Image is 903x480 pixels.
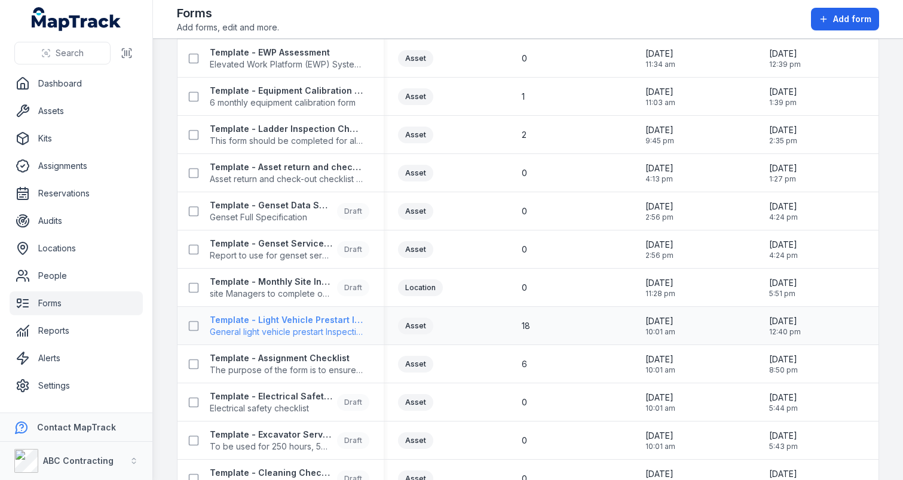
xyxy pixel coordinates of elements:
[769,251,798,260] span: 4:24 pm
[769,162,797,174] span: [DATE]
[769,404,798,413] span: 5:44 pm
[43,456,114,466] strong: ABC Contracting
[210,276,369,300] a: Template - Monthly Site Inspectionsite Managers to complete once per monthDraft
[645,98,675,107] span: 11:03 am
[645,136,674,146] span: 9:45 pm
[210,364,363,376] span: The purpose of the form is to ensure the employee is licenced and capable in operation the asset.
[645,201,674,222] time: 21/03/2025, 2:56:17 pm
[398,127,433,143] div: Asset
[645,442,675,451] span: 10:01 am
[645,162,674,174] span: [DATE]
[522,53,527,64] span: 0
[210,390,332,402] strong: Template - Electrical Safety Check
[10,291,143,315] a: Forms
[398,432,433,449] div: Asset
[337,432,369,449] div: Draft
[769,48,801,69] time: 30/06/2025, 12:39:35 pm
[398,318,433,334] div: Asset
[210,352,363,376] a: Template - Assignment ChecklistThe purpose of the form is to ensure the employee is licenced and ...
[769,239,798,260] time: 30/05/2025, 4:24:32 pm
[210,390,369,414] a: Template - Electrical Safety CheckElectrical safety checklistDraft
[522,282,527,294] span: 0
[645,353,675,365] span: [DATE]
[14,42,111,64] button: Search
[645,315,675,337] time: 24/01/2025, 10:01:50 am
[769,86,797,98] span: [DATE]
[522,320,530,332] span: 18
[645,239,674,251] span: [DATE]
[769,136,797,146] span: 2:35 pm
[769,239,798,251] span: [DATE]
[769,392,798,404] span: [DATE]
[645,239,674,260] time: 21/03/2025, 2:56:08 pm
[645,392,675,413] time: 24/01/2025, 10:01:50 am
[645,277,675,299] time: 20/02/2025, 11:28:43 pm
[769,124,797,146] time: 11/08/2025, 2:35:31 pm
[769,201,798,213] span: [DATE]
[210,238,369,261] a: Template - Genset Service ReportReport to use for genset serviceDraft
[10,72,143,96] a: Dashboard
[210,161,363,185] a: Template - Asset return and check-out checklistAsset return and check-out checklist - for key assets
[522,129,527,141] span: 2
[210,314,363,338] a: Template - Light Vehicle Prestart InspectionGeneral light vehicle prestart Inspection form
[645,430,675,442] span: [DATE]
[769,353,798,375] time: 10/06/2025, 8:50:02 pm
[337,279,369,296] div: Draft
[398,279,443,296] div: Location
[210,97,363,109] span: 6 monthly equipment calibration form
[210,250,332,261] span: Report to use for genset service
[210,85,363,109] a: Template - Equipment Calibration Form6 monthly equipment calibration form
[769,174,797,184] span: 1:27 pm
[210,429,332,441] strong: Template - Excavator Service
[522,396,527,408] span: 0
[769,327,801,337] span: 12:40 pm
[769,430,798,451] time: 30/05/2025, 5:43:18 pm
[769,201,798,222] time: 30/05/2025, 4:24:27 pm
[337,394,369,411] div: Draft
[210,276,332,288] strong: Template - Monthly Site Inspection
[645,86,675,98] span: [DATE]
[522,358,527,370] span: 6
[210,402,332,414] span: Electrical safety checklist
[522,167,527,179] span: 0
[210,211,332,223] span: Genset Full Specification
[769,86,797,107] time: 23/07/2025, 1:39:53 pm
[210,173,363,185] span: Asset return and check-out checklist - for key assets
[37,422,116,432] strong: Contact MapTrack
[210,161,363,173] strong: Template - Asset return and check-out checklist
[210,123,363,147] a: Template - Ladder Inspection ChecklistThis form should be completed for all ladders.
[645,392,675,404] span: [DATE]
[645,468,675,480] span: [DATE]
[210,441,332,453] span: To be used for 250 hours, 500 hours and 750 hours service only. (1,000 hours to be completed by d...
[210,199,369,223] a: Template - Genset Data SheetGenset Full SpecificationDraft
[210,288,332,300] span: site Managers to complete once per month
[210,429,369,453] a: Template - Excavator ServiceTo be used for 250 hours, 500 hours and 750 hours service only. (1,00...
[10,319,143,343] a: Reports
[645,48,675,69] time: 23/05/2025, 11:34:53 am
[398,165,433,181] div: Asset
[177,5,279,21] h2: Forms
[769,277,797,299] time: 30/05/2025, 5:51:16 pm
[769,315,801,337] time: 19/08/2025, 12:40:42 pm
[645,365,675,375] span: 10:01 am
[10,236,143,260] a: Locations
[10,209,143,233] a: Audits
[769,315,801,327] span: [DATE]
[833,13,871,25] span: Add form
[398,356,433,373] div: Asset
[522,244,527,256] span: 0
[645,327,675,337] span: 10:01 am
[10,127,143,150] a: Kits
[177,21,279,33] span: Add forms, edit and more.
[337,241,369,258] div: Draft
[769,60,801,69] span: 12:39 pm
[645,60,675,69] span: 11:34 am
[645,162,674,184] time: 01/04/2025, 4:13:10 pm
[210,135,363,147] span: This form should be completed for all ladders.
[210,59,363,70] span: Elevated Work Platform (EWP) System Assessment
[769,213,798,222] span: 4:24 pm
[645,213,674,222] span: 2:56 pm
[769,289,797,299] span: 5:51 pm
[210,238,332,250] strong: Template - Genset Service Report
[645,430,675,451] time: 24/01/2025, 10:01:50 am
